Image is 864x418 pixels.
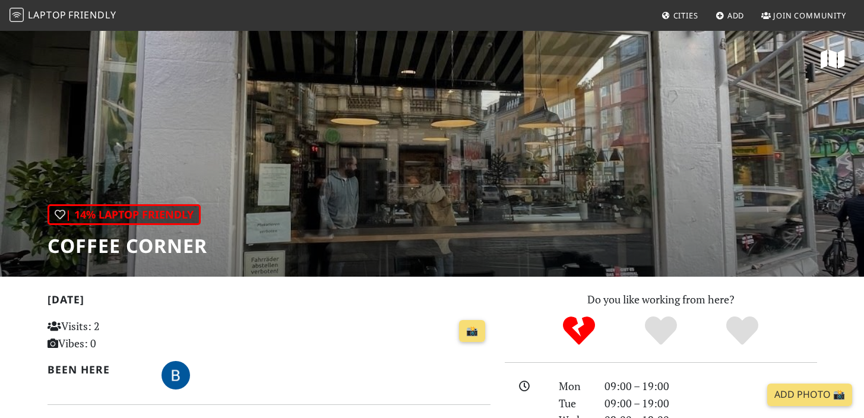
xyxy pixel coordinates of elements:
[10,5,116,26] a: LaptopFriendly LaptopFriendly
[48,318,186,352] p: Visits: 2 Vibes: 0
[162,361,190,389] img: 5224-bjorn.jpg
[597,395,824,412] div: 09:00 – 19:00
[727,10,745,21] span: Add
[597,378,824,395] div: 09:00 – 19:00
[767,384,852,406] a: Add Photo 📸
[48,293,490,311] h2: [DATE]
[48,204,201,225] div: | 14% Laptop Friendly
[552,378,597,395] div: Mon
[657,5,703,26] a: Cities
[620,315,702,347] div: Yes
[552,395,597,412] div: Tue
[711,5,749,26] a: Add
[673,10,698,21] span: Cities
[459,320,485,343] a: 📸
[538,315,620,347] div: No
[162,367,190,381] span: Bjorn Giess
[757,5,851,26] a: Join Community
[773,10,846,21] span: Join Community
[28,8,67,21] span: Laptop
[48,363,148,376] h2: Been here
[10,8,24,22] img: LaptopFriendly
[68,8,116,21] span: Friendly
[48,235,207,257] h1: Coffee Corner
[701,315,783,347] div: Definitely!
[505,291,817,308] p: Do you like working from here?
